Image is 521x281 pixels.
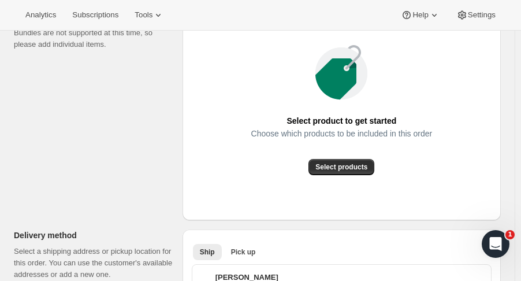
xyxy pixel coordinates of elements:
[315,162,367,172] span: Select products
[14,230,173,241] p: Delivery method
[18,7,63,23] button: Analytics
[286,113,396,129] span: Select product to get started
[449,7,503,23] button: Settings
[14,246,173,280] p: Select a shipping address or pickup location for this order. You can use the customer's available...
[128,7,171,23] button: Tools
[505,230,515,239] span: 1
[468,10,496,20] span: Settings
[412,10,428,20] span: Help
[308,159,374,175] button: Select products
[394,7,446,23] button: Help
[65,7,125,23] button: Subscriptions
[135,10,152,20] span: Tools
[25,10,56,20] span: Analytics
[251,125,433,142] span: Choose which products to be included in this order
[231,247,256,257] span: Pick up
[72,10,118,20] span: Subscriptions
[200,247,215,257] span: Ship
[14,16,173,50] p: Select the products to include in this order. Bundles are not supported at this time, so please a...
[482,230,509,258] iframe: Intercom live chat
